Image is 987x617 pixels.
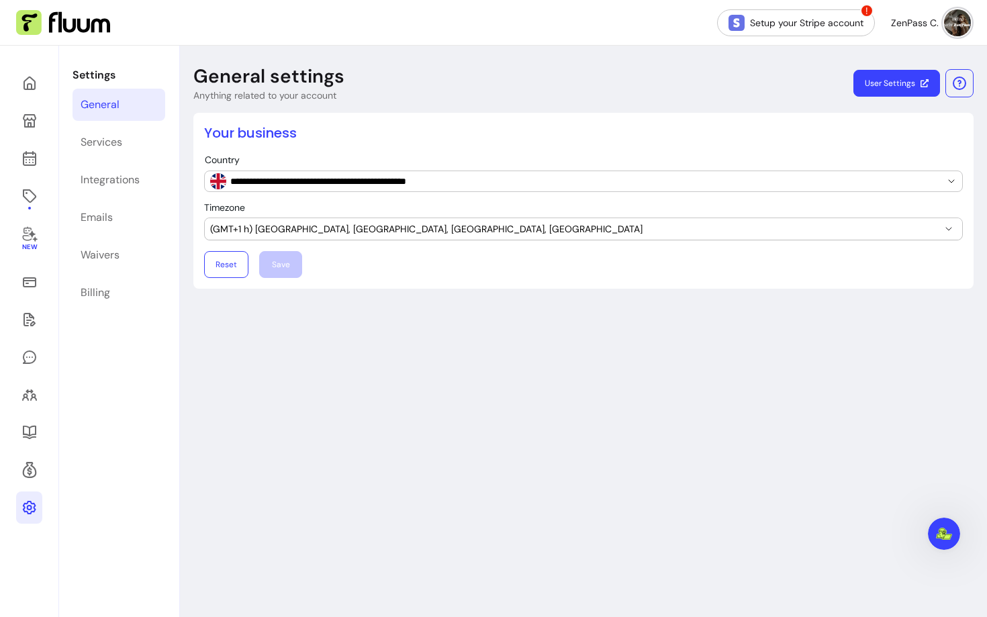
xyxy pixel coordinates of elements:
[205,218,962,240] button: (GMT+1 h) [GEOGRAPHIC_DATA], [GEOGRAPHIC_DATA], [GEOGRAPHIC_DATA], [GEOGRAPHIC_DATA]
[205,153,245,167] label: Country
[16,379,42,411] a: Clients
[16,416,42,448] a: Resources
[81,172,140,188] div: Integrations
[236,6,260,30] div: Close
[860,4,874,17] span: !
[193,64,344,89] p: General settings
[73,277,165,309] a: Billing
[73,201,165,234] a: Emails
[16,180,42,212] a: Offerings
[16,142,42,175] a: Calendar
[81,97,120,113] div: General
[21,243,36,252] span: New
[928,518,960,550] iframe: Intercom live chat
[728,15,745,31] img: Stripe Icon
[16,491,42,524] a: Settings
[16,454,42,486] a: Refer & Earn
[210,173,226,189] img: GB
[73,89,165,121] a: General
[73,126,165,158] a: Services
[73,239,165,271] a: Waivers
[9,5,34,31] button: go back
[105,73,164,89] h2: No tasks
[81,285,110,301] div: Billing
[16,341,42,373] a: My Messages
[44,115,225,129] p: Check back later for updates.
[204,251,248,278] button: Reset
[204,124,963,142] h2: Your business
[81,134,122,150] div: Services
[81,209,113,226] div: Emails
[853,70,940,97] a: User Settings
[891,16,939,30] span: ZenPass C.
[73,67,165,83] p: Settings
[193,89,344,102] p: Anything related to your account
[73,164,165,196] a: Integrations
[44,102,225,115] p: There are currently no tasks available.
[81,247,120,263] div: Waivers
[16,218,42,260] a: New
[891,9,971,36] button: avatarZenPass C.
[16,67,42,99] a: Home
[210,222,941,236] span: (GMT+1 h) [GEOGRAPHIC_DATA], [GEOGRAPHIC_DATA], [GEOGRAPHIC_DATA], [GEOGRAPHIC_DATA]
[944,9,971,36] img: avatar
[941,171,962,192] button: Show suggestions
[16,10,110,36] img: Fluum Logo
[226,175,919,188] input: Country
[16,303,42,336] a: Waivers
[16,266,42,298] a: Sales
[717,9,875,36] a: Setup your Stripe account
[16,105,42,137] a: My Page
